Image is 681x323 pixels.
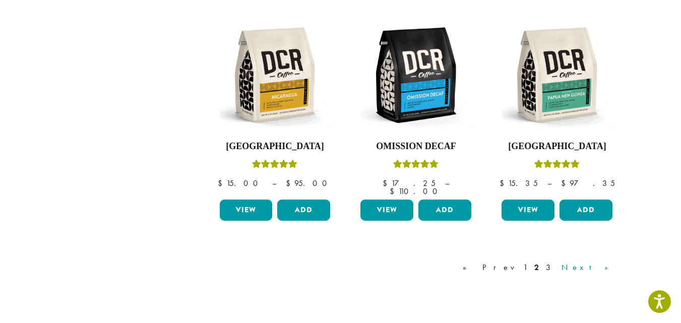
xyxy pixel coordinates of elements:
[500,178,538,188] bdi: 15.35
[217,141,333,152] h4: [GEOGRAPHIC_DATA]
[500,178,508,188] span: $
[560,200,612,221] button: Add
[358,141,474,152] h4: Omission Decaf
[499,17,615,196] a: [GEOGRAPHIC_DATA]Rated 5.00 out of 5
[561,178,615,188] bdi: 97.35
[272,178,276,188] span: –
[218,178,226,188] span: $
[499,17,615,133] img: DCR-12oz-Papua-New-Guinea-Stock-scaled.png
[360,200,413,221] a: View
[502,200,554,221] a: View
[217,17,333,196] a: [GEOGRAPHIC_DATA]Rated 5.00 out of 5
[561,178,570,188] span: $
[383,178,391,188] span: $
[461,262,518,274] a: « Prev
[499,141,615,152] h4: [GEOGRAPHIC_DATA]
[534,158,580,173] div: Rated 5.00 out of 5
[383,178,436,188] bdi: 17.25
[286,178,332,188] bdi: 95.00
[252,158,297,173] div: Rated 5.00 out of 5
[532,262,541,274] a: 2
[418,200,471,221] button: Add
[390,186,442,197] bdi: 110.00
[358,17,474,133] img: DCR-12oz-Omission-Decaf-scaled.png
[220,200,273,221] a: View
[521,262,529,274] a: 1
[445,178,449,188] span: –
[560,262,617,274] a: Next »
[217,17,333,133] img: DCR-12oz-Nicaragua-Stock-scaled.png
[393,158,439,173] div: Rated 4.33 out of 5
[390,186,398,197] span: $
[218,178,263,188] bdi: 15.00
[286,178,294,188] span: $
[358,17,474,196] a: Omission DecafRated 4.33 out of 5
[547,178,551,188] span: –
[277,200,330,221] button: Add
[544,262,556,274] a: 3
